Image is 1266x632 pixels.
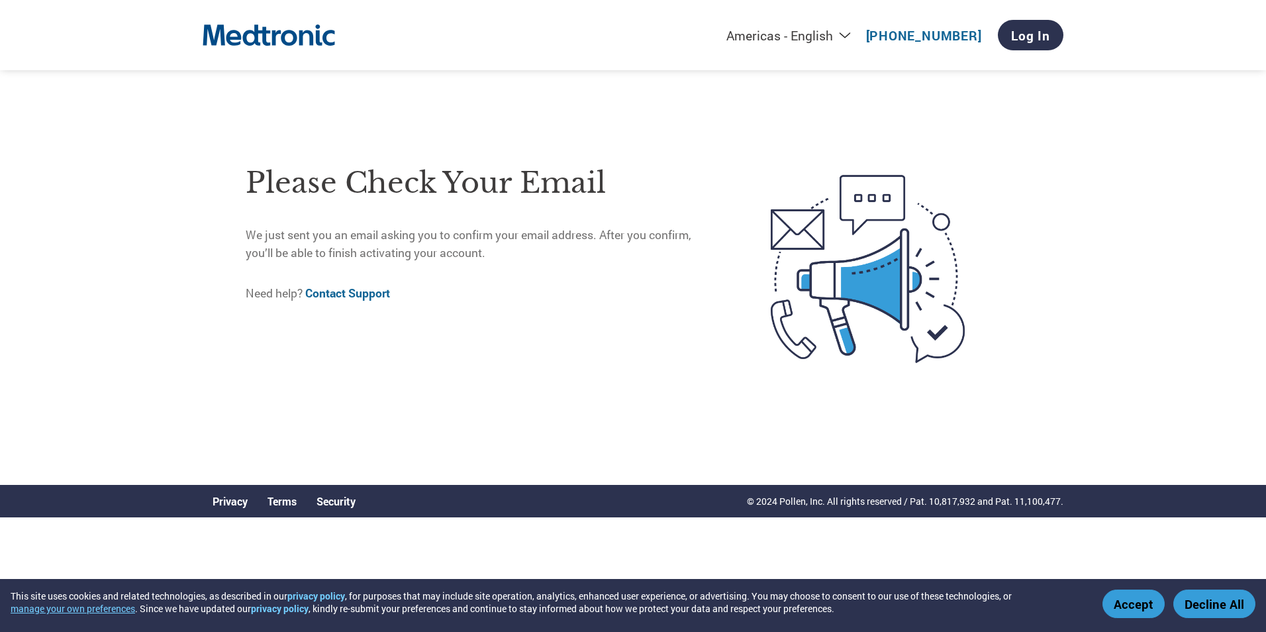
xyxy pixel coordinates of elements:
[1102,590,1165,618] button: Accept
[998,20,1063,50] a: Log In
[11,602,135,615] button: manage your own preferences
[246,285,715,302] p: Need help?
[316,494,356,508] a: Security
[305,286,390,301] a: Contact Support
[287,590,345,602] a: privacy policy
[213,494,248,508] a: Privacy
[866,27,982,44] a: [PHONE_NUMBER]
[268,494,297,508] a: Terms
[203,17,335,54] img: Medtronic
[11,590,1083,615] div: This site uses cookies and related technologies, as described in our , for purposes that may incl...
[251,602,309,615] a: privacy policy
[246,227,715,262] p: We just sent you an email asking you to confirm your email address. After you confirm, you’ll be ...
[747,494,1063,508] p: © 2024 Pollen, Inc. All rights reserved / Pat. 10,817,932 and Pat. 11,100,477.
[1173,590,1255,618] button: Decline All
[246,162,715,205] h1: Please check your email
[715,151,1020,387] img: open-email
